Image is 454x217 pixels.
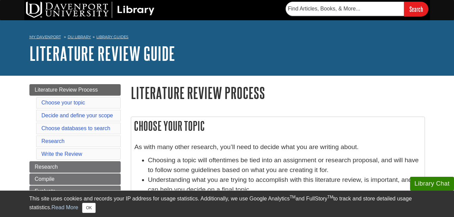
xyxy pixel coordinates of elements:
[29,195,425,213] div: This site uses cookies and records your IP address for usage statistics. Additionally, we use Goo...
[35,188,56,194] span: Evaluate
[42,113,113,118] a: Decide and define your scope
[29,173,121,185] a: Compile
[42,100,85,105] a: Choose your topic
[42,138,65,144] a: Research
[29,84,121,96] a: Literature Review Process
[286,2,404,16] input: Find Articles, Books, & More...
[135,142,421,152] p: As with many other research, you’ll need to decide what you are writing about.
[29,43,175,64] a: Literature Review Guide
[328,195,333,199] sup: TM
[35,176,55,182] span: Compile
[410,177,454,191] button: Library Chat
[42,151,82,157] a: Write the Review
[96,34,128,39] a: Library Guides
[148,175,421,195] li: Understanding what you are trying to accomplish with this literature review, is important, and ca...
[29,34,61,40] a: My Davenport
[35,87,98,93] span: Literature Review Process
[68,34,91,39] a: DU Library
[42,125,111,131] a: Choose databases to search
[286,2,428,16] form: Searches DU Library's articles, books, and more
[82,203,95,213] button: Close
[290,195,295,199] sup: TM
[404,2,428,16] input: Search
[148,155,421,175] li: Choosing a topic will oftentimes be tied into an assignment or research proposal, and will have t...
[29,161,121,173] a: Research
[51,204,78,210] a: Read More
[131,117,425,135] h2: Choose your topic
[35,164,58,170] span: Research
[29,32,425,43] nav: breadcrumb
[131,84,425,101] h1: Literature Review Process
[29,186,121,197] a: Evaluate
[26,2,154,18] img: DU Library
